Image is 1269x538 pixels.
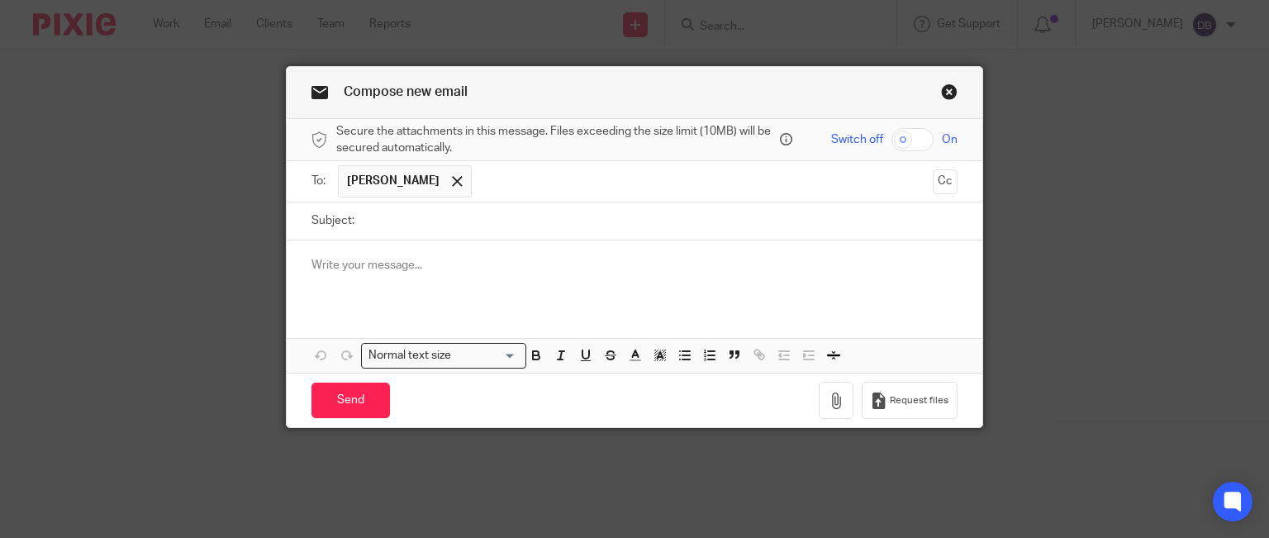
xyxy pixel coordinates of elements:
input: Send [311,383,390,418]
button: Request files [862,382,958,419]
span: [PERSON_NAME] [347,173,440,189]
span: Normal text size [365,347,455,364]
a: Close this dialog window [941,83,958,106]
button: Cc [933,169,958,194]
span: Switch off [831,131,883,148]
span: Secure the attachments in this message. Files exceeding the size limit (10MB) will be secured aut... [336,123,776,157]
span: Compose new email [344,85,468,98]
div: Search for option [361,343,526,369]
span: On [942,131,958,148]
label: To: [311,173,330,189]
span: Request files [890,394,948,407]
label: Subject: [311,212,354,229]
input: Search for option [457,347,516,364]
